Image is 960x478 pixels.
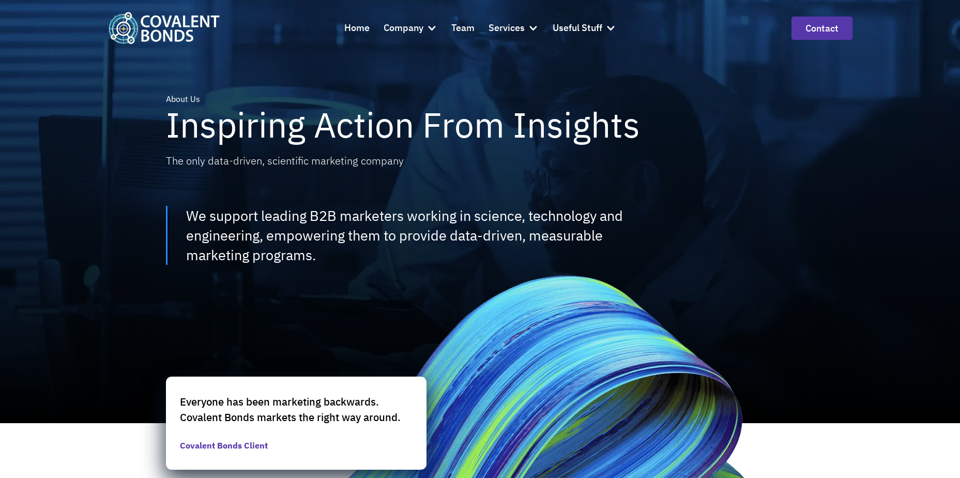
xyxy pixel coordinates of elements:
div: Covalent Bonds Client [180,439,268,452]
div: Services [489,21,525,36]
h1: Inspiring Action From Insights [166,106,640,144]
a: Home [344,14,370,42]
img: Covalent Bonds White / Teal Logo [108,12,220,43]
div: Services [489,14,539,42]
a: contact [791,17,852,40]
div: We support leading B2B marketers working in science, technology and engineering, empowering them ... [186,206,668,264]
a: home [108,12,220,43]
div: Company [384,14,437,42]
div: Team [451,21,475,36]
p: Everyone has been marketing backwards. Covalent Bonds markets the right way around. [180,394,413,426]
div: Useful Stuff [553,14,616,42]
div: Useful Stuff [553,21,602,36]
div: The only data-driven, scientific marketing company [166,153,404,169]
div: About Us [166,93,200,106]
a: Team [451,14,475,42]
div: Company [384,21,423,36]
div: Home [344,21,370,36]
